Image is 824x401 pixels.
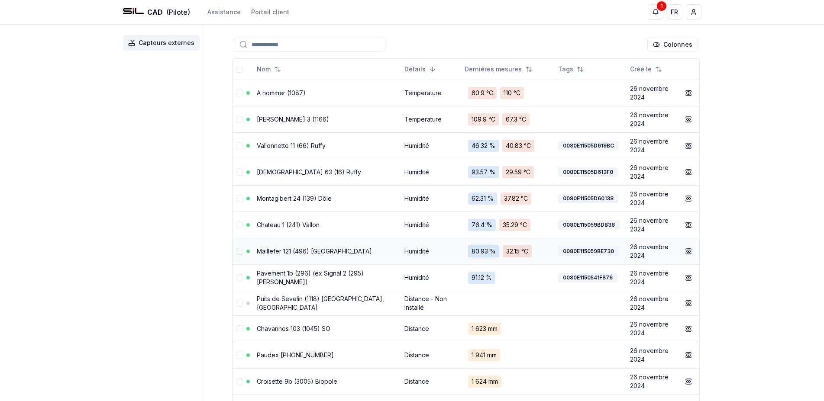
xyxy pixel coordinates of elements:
span: Capteurs externes [139,38,194,47]
div: 0080E11505D613F0 [558,167,618,177]
a: [DEMOGRAPHIC_DATA] 63 (16) Ruffy [257,168,361,176]
a: Humidité [404,221,429,228]
span: Dernières mesures [465,65,522,74]
a: Vallonnette 11 (66) Ruffy [257,142,326,149]
td: 26 novembre 2024 [627,185,679,212]
a: 76.4 %35.29 °C [465,215,551,234]
a: Puits de Sevelin (1118) [GEOGRAPHIC_DATA], [GEOGRAPHIC_DATA] [257,295,384,311]
a: Humidité [404,247,429,255]
button: Not sorted. Click to sort ascending. [459,62,537,76]
a: 1 624 mm [465,372,551,391]
td: 26 novembre 2024 [627,159,679,185]
td: 26 novembre 2024 [627,264,679,291]
button: Sélectionner la ligne [236,169,243,176]
button: FR [667,4,682,20]
a: Distance [404,378,429,385]
td: 26 novembre 2024 [627,291,679,315]
a: 91.12 % [465,268,551,287]
td: 26 novembre 2024 [627,106,679,132]
a: Humidité [404,274,429,281]
td: 26 novembre 2024 [627,238,679,264]
button: Sorted descending. Click to sort ascending. [399,62,441,76]
img: SIL - CAD Logo [123,2,144,22]
span: 29.59 °C [502,166,534,178]
span: 40.83 °C [502,140,534,152]
span: 35.29 °C [499,219,530,231]
button: Sélectionner la ligne [236,300,243,307]
a: Humidité [404,142,429,149]
td: 26 novembre 2024 [627,132,679,159]
button: Sélectionner la ligne [236,90,243,96]
span: 46.32 % [468,140,499,152]
span: 93.57 % [468,166,499,178]
span: 60.9 °C [468,87,497,99]
a: 1 623 mm [465,319,551,338]
a: 93.57 %29.59 °C [465,163,551,182]
a: Humidité [404,195,429,202]
span: 32.15 °C [503,245,532,257]
a: Distance - Non Installé [404,295,447,311]
a: CAD(Pilote) [123,7,190,17]
span: 91.12 % [468,272,495,284]
span: 37.82 °C [501,192,531,205]
a: Chavannes 103 (1045) SO [257,325,330,332]
a: Paudex [PHONE_NUMBER] [257,351,334,359]
button: Sélectionner la ligne [236,352,243,359]
button: Not sorted. Click to sort ascending. [625,62,667,76]
a: 46.32 %40.83 °C [465,136,551,155]
span: Tags [558,65,573,74]
span: 62.31 % [468,192,497,205]
span: 67.3 °C [502,113,530,125]
span: 1 623 mm [468,323,501,335]
span: 1 941 mm [468,349,500,361]
a: Croisette 9b (3005) Biopole [257,378,337,385]
td: 26 novembre 2024 [627,315,679,342]
a: A nommer (1087) [257,89,306,96]
a: 60.9 °C110 °C [465,83,551,103]
div: 1 [657,1,666,11]
a: Montagibert 24 (139) Dôle [257,195,332,202]
a: Temperature [404,89,442,96]
button: 1 [648,4,663,20]
button: Sélectionner la ligne [236,221,243,228]
button: Sélectionner la ligne [236,142,243,149]
a: Maillefer 121 (496) [GEOGRAPHIC_DATA] [257,247,372,255]
button: Sélectionner la ligne [236,248,243,255]
span: 109.9 °C [468,113,499,125]
td: 26 novembre 2024 [627,368,679,395]
div: 0080E115059BDB38 [558,220,620,230]
button: Not sorted. Click to sort ascending. [252,62,286,76]
div: 0080E11505D60138 [558,194,618,203]
span: 80.93 % [468,245,499,257]
div: 0080E1150541FB76 [558,273,617,282]
button: Sélectionner la ligne [236,274,243,281]
span: Créé le [630,65,652,74]
a: Assistance [207,8,241,16]
a: 109.9 °C67.3 °C [465,110,551,129]
button: Sélectionner la ligne [236,195,243,202]
button: Not sorted. Click to sort ascending. [553,62,589,76]
span: 1 624 mm [468,375,501,388]
a: Portail client [251,8,289,16]
td: 26 novembre 2024 [627,80,679,106]
span: 76.4 % [468,219,496,231]
span: 110 °C [500,87,524,99]
button: Sélectionner la ligne [236,325,243,332]
a: Humidité [404,168,429,176]
a: Temperature [404,115,442,123]
span: (Pilote) [166,7,190,17]
span: CAD [147,7,163,17]
button: Cocher les colonnes [647,38,698,51]
a: Capteurs externes [123,35,203,51]
span: Nom [257,65,271,74]
button: Tout sélectionner [236,66,243,73]
div: 0080E115059BE730 [558,247,619,256]
a: 80.93 %32.15 °C [465,242,551,261]
td: 26 novembre 2024 [627,212,679,238]
div: 0080E11505D619BC [558,141,619,151]
a: [PERSON_NAME] 3 (1166) [257,115,329,123]
a: 62.31 %37.82 °C [465,189,551,208]
button: Sélectionner la ligne [236,116,243,123]
a: Distance [404,325,429,332]
span: Détails [404,65,426,74]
